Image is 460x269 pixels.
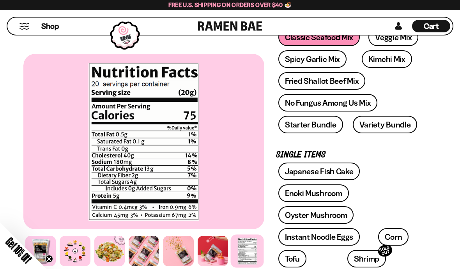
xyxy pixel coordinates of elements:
[353,116,418,133] a: Variety Bundle
[377,243,394,258] div: SOLD OUT
[278,184,349,202] a: Enoki Mushroom
[278,163,360,180] a: Japanese Fish Cake
[378,228,409,246] a: Corn
[278,116,343,133] a: Starter Bundle
[278,250,306,267] a: Tofu
[424,21,439,31] span: Cart
[362,50,412,68] a: Kimchi Mix
[278,50,347,68] a: Spicy Garlic Mix
[168,1,292,9] span: Free U.S. Shipping on Orders over $40 🍜
[45,255,53,263] button: Close teaser
[41,20,59,32] a: Shop
[41,21,59,32] span: Shop
[278,94,377,111] a: No Fungus Among Us Mix
[412,18,450,35] div: Cart
[278,72,365,90] a: Fried Shallot Beef Mix
[276,151,425,159] p: Single Items
[347,250,386,267] a: ShrimpSOLD OUT
[278,228,360,246] a: Instant Noodle Eggs
[19,23,30,30] button: Mobile Menu Trigger
[4,235,34,265] span: Get 10% Off
[278,206,354,224] a: Oyster Mushroom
